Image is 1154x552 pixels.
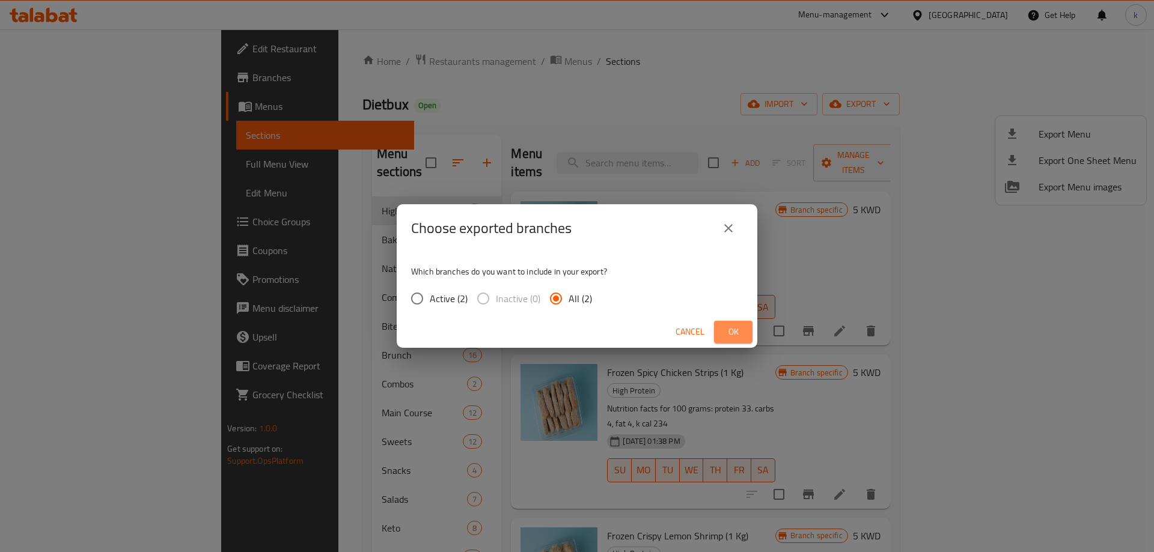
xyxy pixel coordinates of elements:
span: Active (2) [430,291,468,306]
span: All (2) [569,291,592,306]
h2: Choose exported branches [411,219,572,238]
button: close [714,214,743,243]
span: Inactive (0) [496,291,540,306]
span: Ok [724,324,743,339]
p: Which branches do you want to include in your export? [411,265,743,278]
button: Ok [714,321,753,343]
span: Cancel [676,324,704,339]
button: Cancel [671,321,709,343]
